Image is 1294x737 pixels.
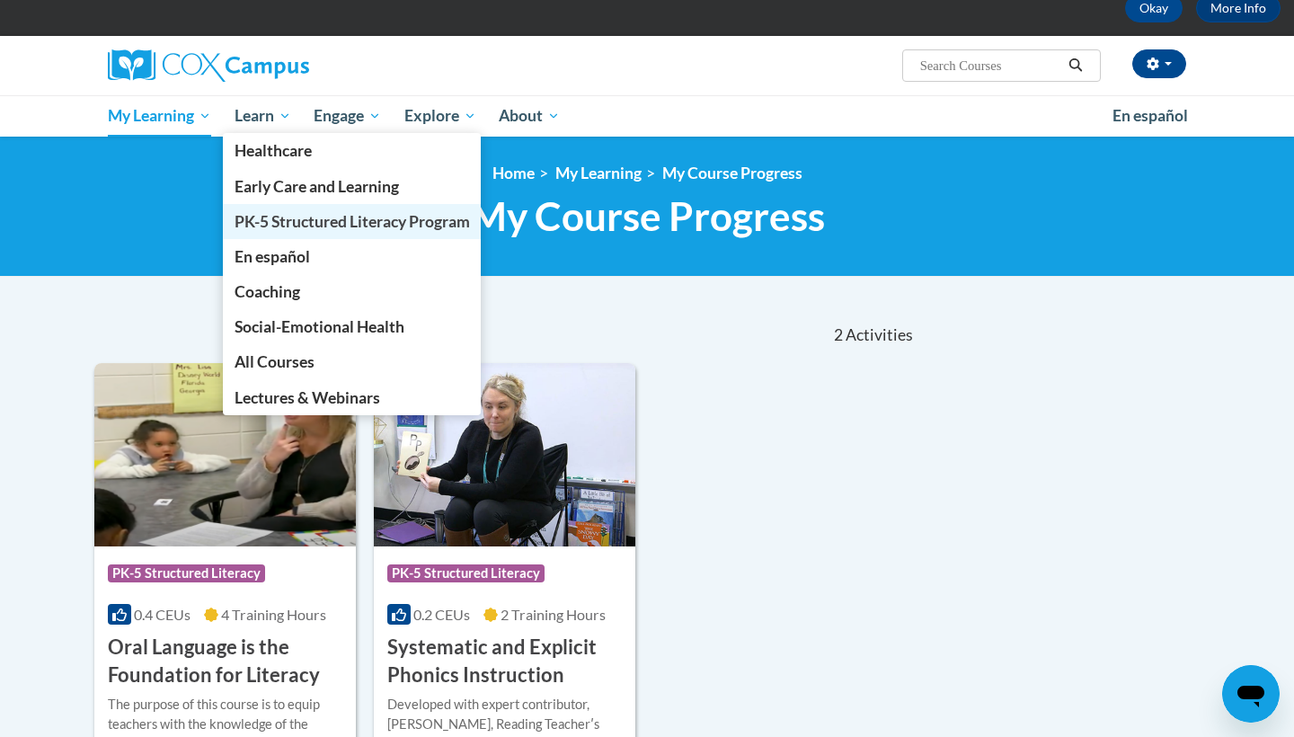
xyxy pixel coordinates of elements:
span: My Learning [108,105,211,127]
a: Early Care and Learning [223,169,482,204]
h3: Systematic and Explicit Phonics Instruction [387,634,622,689]
span: En español [1112,106,1188,125]
a: My Course Progress [662,164,802,182]
iframe: Button to launch messaging window [1222,665,1280,723]
a: Coaching [223,274,482,309]
a: About [488,95,572,137]
a: Home [492,164,535,182]
img: Course Logo [94,363,356,546]
span: Explore [404,105,476,127]
span: PK-5 Structured Literacy Program [235,212,470,231]
a: Explore [393,95,488,137]
span: Lectures & Webinars [235,388,380,407]
a: Cox Campus [108,49,449,82]
span: Engage [314,105,381,127]
span: About [499,105,560,127]
a: Healthcare [223,133,482,168]
span: 2 Training Hours [501,606,606,623]
a: Social-Emotional Health [223,309,482,344]
span: All Courses [235,352,315,371]
a: My Learning [555,164,642,182]
a: My Learning [96,95,223,137]
a: Lectures & Webinars [223,380,482,415]
span: Healthcare [235,141,312,160]
a: Engage [302,95,393,137]
a: En español [1101,97,1200,135]
button: Search [1062,55,1089,76]
span: Social-Emotional Health [235,317,404,336]
button: Account Settings [1132,49,1186,78]
h3: Oral Language is the Foundation for Literacy [108,634,342,689]
input: Search Courses [918,55,1062,76]
span: Coaching [235,282,300,301]
span: En español [235,247,310,266]
span: Early Care and Learning [235,177,399,196]
span: 0.4 CEUs [134,606,191,623]
span: PK-5 Structured Literacy [108,564,265,582]
span: PK-5 Structured Literacy [387,564,545,582]
img: Course Logo [374,363,635,546]
span: My Course Progress [470,192,825,240]
span: Activities [846,325,913,345]
img: Cox Campus [108,49,309,82]
span: 2 [834,325,843,345]
a: En español [223,239,482,274]
span: 0.2 CEUs [413,606,470,623]
a: All Courses [223,344,482,379]
div: Main menu [81,95,1213,137]
a: Learn [223,95,303,137]
a: PK-5 Structured Literacy Program [223,204,482,239]
span: Learn [235,105,291,127]
span: 4 Training Hours [221,606,326,623]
